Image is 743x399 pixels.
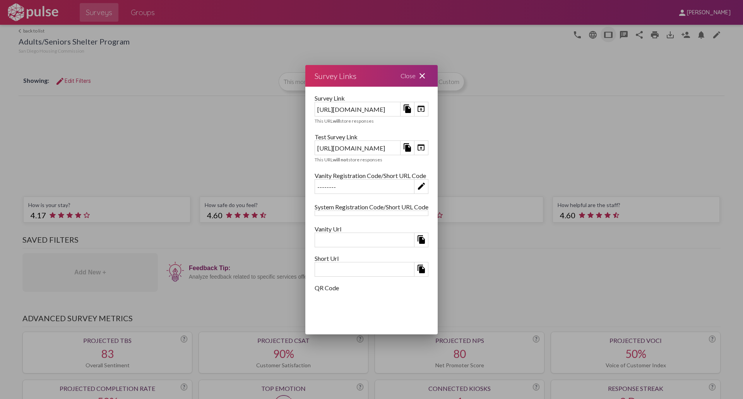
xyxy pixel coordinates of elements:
div: [URL][DOMAIN_NAME] [315,103,400,115]
mat-icon: edit [417,182,426,191]
div: Vanity Registration Code/Short URL Code [315,172,428,179]
div: System Registration Code/Short URL Code [315,203,428,211]
div: This URL store responses [315,157,428,163]
div: QR Code [315,284,428,291]
div: Survey Link [315,94,428,102]
mat-icon: file_copy [403,143,412,152]
mat-icon: file_copy [417,235,426,244]
div: -------- [315,180,414,192]
mat-icon: close [418,71,427,80]
div: Short Url [315,255,428,262]
div: Close [391,65,438,87]
div: [URL][DOMAIN_NAME] [315,142,400,154]
b: will [333,118,340,124]
mat-icon: open_in_browser [416,143,426,152]
div: Test Survey Link [315,133,428,140]
div: Vanity Url [315,225,428,233]
mat-icon: open_in_browser [416,104,426,113]
div: Survey Links [315,70,356,82]
b: will not [333,157,348,163]
mat-icon: file_copy [417,264,426,274]
mat-icon: file_copy [403,104,412,113]
div: This URL store responses [315,118,428,124]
